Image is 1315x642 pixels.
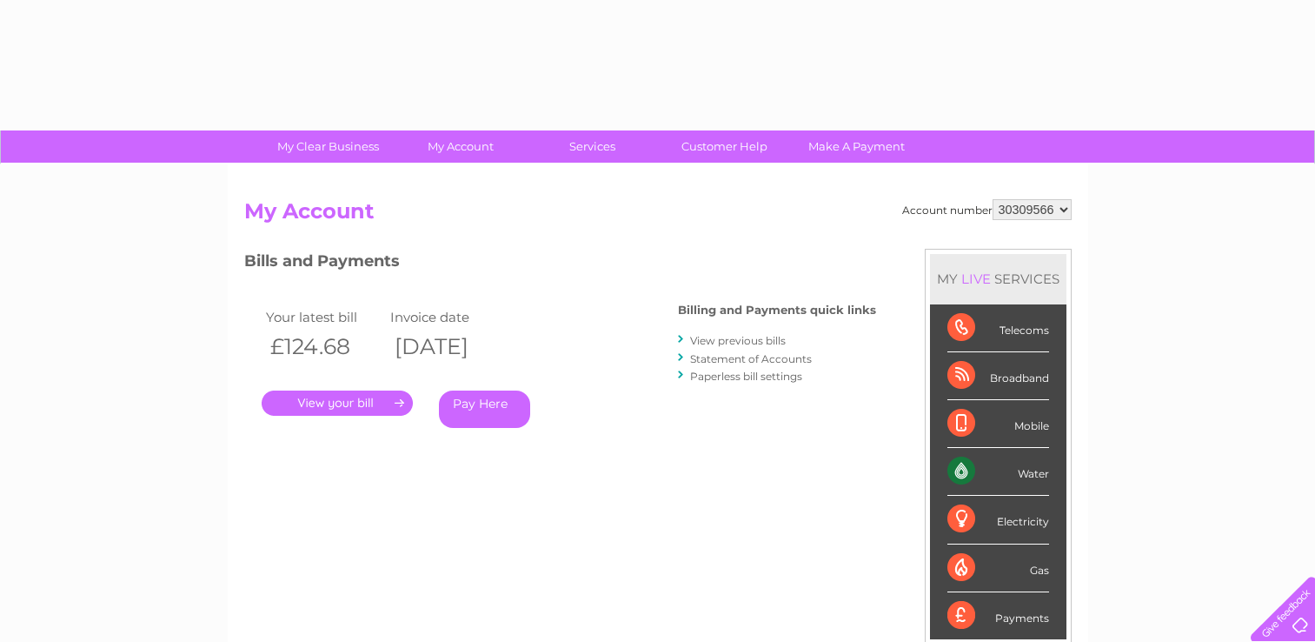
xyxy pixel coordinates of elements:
[690,334,786,347] a: View previous bills
[690,370,802,383] a: Paperless bill settings
[262,329,387,364] th: £124.68
[678,304,876,317] h4: Billing and Payments quick links
[947,448,1049,496] div: Water
[653,130,796,163] a: Customer Help
[521,130,664,163] a: Services
[389,130,532,163] a: My Account
[439,391,530,428] a: Pay Here
[256,130,400,163] a: My Clear Business
[947,496,1049,544] div: Electricity
[947,545,1049,592] div: Gas
[930,254,1066,304] div: MY SERVICES
[244,199,1072,232] h2: My Account
[902,199,1072,220] div: Account number
[690,352,812,365] a: Statement of Accounts
[947,400,1049,448] div: Mobile
[262,391,413,416] a: .
[244,249,876,279] h3: Bills and Payments
[947,304,1049,352] div: Telecoms
[386,305,511,329] td: Invoice date
[958,271,994,287] div: LIVE
[947,352,1049,400] div: Broadband
[262,305,387,329] td: Your latest bill
[785,130,928,163] a: Make A Payment
[947,592,1049,639] div: Payments
[386,329,511,364] th: [DATE]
